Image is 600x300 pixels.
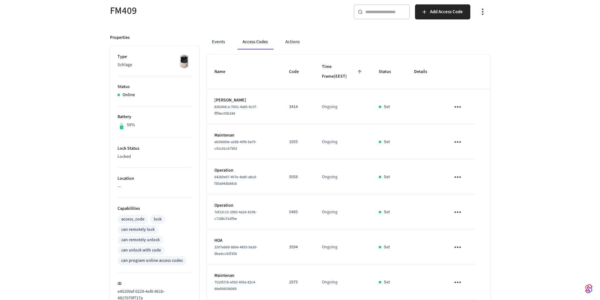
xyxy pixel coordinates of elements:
p: Capabilities [117,205,192,212]
span: Code [289,67,307,77]
p: Type [117,54,192,60]
p: Maintenan [214,272,274,279]
span: Add Access Code [430,8,463,16]
h5: FM409 [110,4,296,17]
p: Battery [117,114,192,120]
div: ant example [207,34,490,49]
p: Set [384,174,390,180]
div: can remotely unlock [121,237,160,243]
div: lock [154,216,162,223]
p: Set [384,244,390,251]
td: Ongoing [314,160,371,195]
p: Set [384,104,390,110]
button: Events [207,34,230,49]
p: Set [384,209,390,215]
td: Ongoing [314,230,371,265]
p: Operation [214,167,274,174]
p: Status [117,84,192,90]
button: Add Access Code [415,4,470,19]
span: Time Frame(EEST) [322,62,363,82]
td: Ongoing [314,195,371,230]
p: 3594 [289,244,307,251]
img: Schlage Sense Smart Deadbolt with Camelot Trim, Front [176,54,192,69]
span: Status [379,67,399,77]
span: Details [414,67,435,77]
span: 7510f278-e592-405e-82c4-86efd6036069 [214,280,256,292]
p: Locked [117,153,192,160]
p: [PERSON_NAME] [214,97,274,104]
p: Online [122,92,135,98]
p: 1055 [289,139,307,145]
span: eb56669e-a288-40f8-9a79-c01c61cb7902 [214,139,257,151]
p: Set [384,279,390,286]
p: Lock Status [117,145,192,152]
span: 64260e97-407e-4e80-a81d-f30a94db8416 [214,174,257,186]
td: Ongoing [314,125,371,160]
p: — [117,184,192,190]
p: Maintenan [214,132,274,139]
div: access_code [121,216,144,223]
div: can unlock with code [121,247,161,254]
span: 82634dca-7b01-4a85-9c07-fff9ec05b24d [214,104,257,116]
p: Location [117,175,192,182]
button: Actions [280,34,305,49]
td: Ongoing [314,90,371,125]
span: 3207eb69-880e-4693-9a3d-9bedcc92f356 [214,245,257,256]
div: can remotely lock [121,226,155,233]
button: Access Codes [237,34,273,49]
p: 59% [127,122,135,128]
div: can program online access codes [121,257,183,264]
span: Name [214,67,233,77]
p: 3414 [289,104,307,110]
p: ID [117,281,192,287]
p: HOA [214,237,274,244]
p: Properties [110,34,130,41]
span: 7ef12c15-2992-4a2d-810b-c7188c51dfbe [214,209,257,221]
td: Ongoing [314,265,371,300]
p: Schlage [117,62,192,68]
p: Operation [214,202,274,209]
p: 5485 [289,209,307,215]
p: 2975 [289,279,307,286]
p: 5058 [289,174,307,180]
img: SeamLogoGradient.69752ec5.svg [585,284,592,294]
p: Set [384,139,390,145]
